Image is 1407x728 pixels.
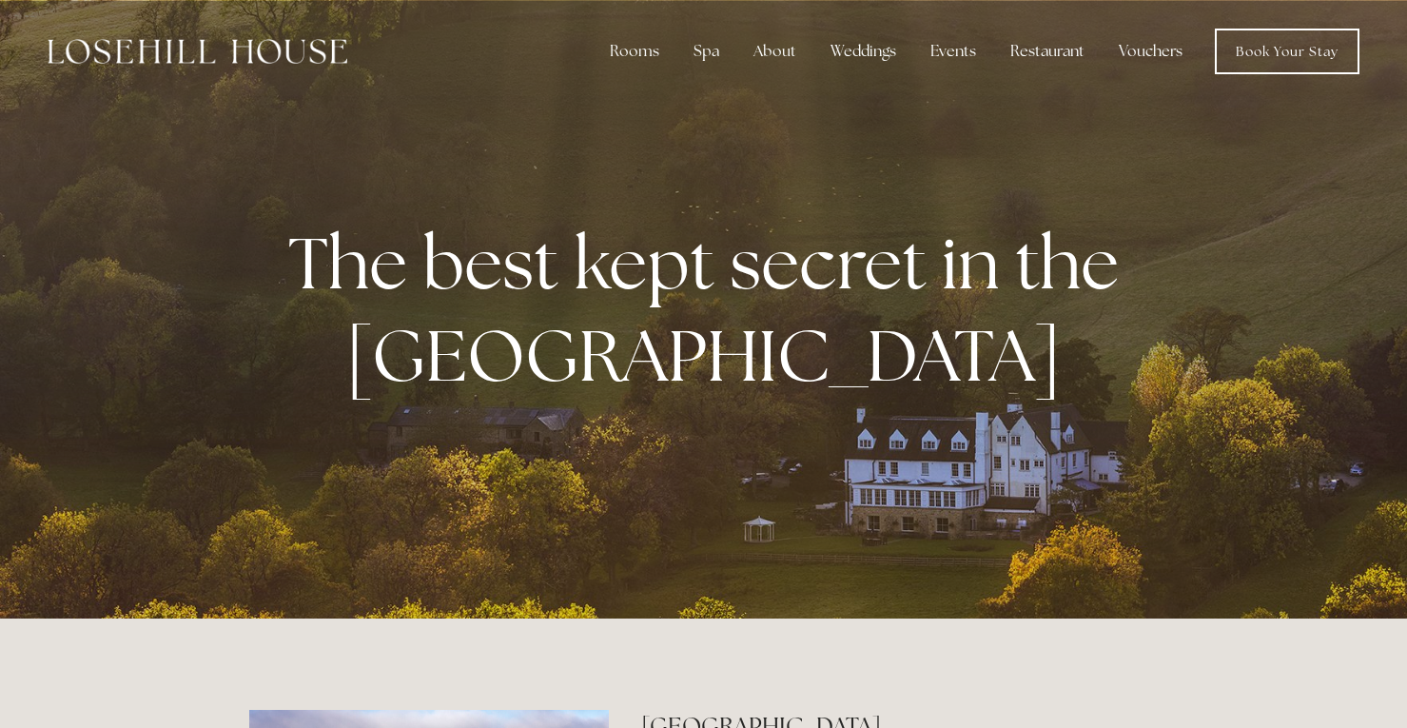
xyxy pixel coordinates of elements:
[815,32,911,70] div: Weddings
[678,32,734,70] div: Spa
[1215,29,1359,74] a: Book Your Stay
[738,32,811,70] div: About
[48,39,347,64] img: Losehill House
[995,32,1100,70] div: Restaurant
[915,32,991,70] div: Events
[595,32,674,70] div: Rooms
[288,216,1134,403] strong: The best kept secret in the [GEOGRAPHIC_DATA]
[1104,32,1198,70] a: Vouchers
